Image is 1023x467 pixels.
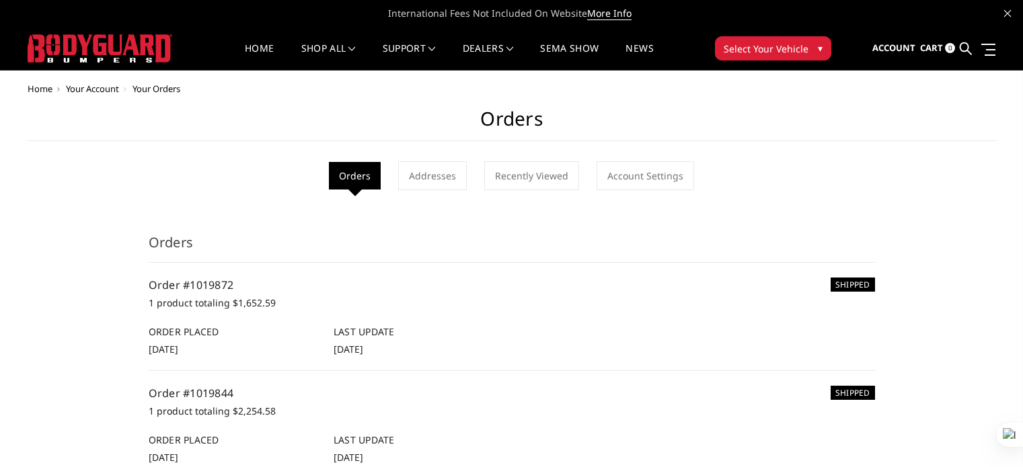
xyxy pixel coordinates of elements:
[920,42,943,54] span: Cart
[597,161,694,190] a: Account Settings
[724,42,808,56] span: Select Your Vehicle
[831,278,875,292] h6: SHIPPED
[626,44,653,70] a: News
[872,42,915,54] span: Account
[149,295,875,311] p: 1 product totaling $1,652.59
[149,403,875,419] p: 1 product totaling $2,254.58
[920,30,955,67] a: Cart 0
[149,278,234,292] a: Order #1019872
[484,161,579,190] a: Recently Viewed
[334,325,504,339] h6: Last Update
[334,451,363,464] span: [DATE]
[872,30,915,67] a: Account
[334,433,504,447] h6: Last Update
[715,36,831,60] button: Select Your Vehicle
[149,433,319,447] h6: Order Placed
[149,386,234,400] a: Order #1019844
[945,43,955,53] span: 0
[329,162,381,189] li: Orders
[132,83,180,95] span: Your Orders
[301,44,356,70] a: shop all
[245,44,274,70] a: Home
[831,386,875,400] h6: SHIPPED
[398,161,467,190] a: Addresses
[149,232,875,263] h3: Orders
[587,7,632,20] a: More Info
[818,41,823,55] span: ▾
[149,343,178,355] span: [DATE]
[149,325,319,339] h6: Order Placed
[334,343,363,355] span: [DATE]
[66,83,119,95] a: Your Account
[540,44,599,70] a: SEMA Show
[463,44,514,70] a: Dealers
[28,108,996,141] h1: Orders
[149,451,178,464] span: [DATE]
[28,34,172,62] img: BODYGUARD BUMPERS
[383,44,436,70] a: Support
[28,83,52,95] a: Home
